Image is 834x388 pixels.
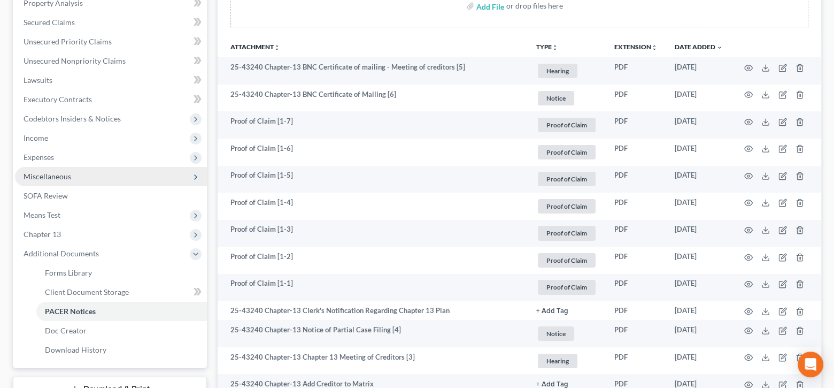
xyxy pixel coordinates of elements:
[24,191,68,200] span: SOFA Review
[36,321,207,340] a: Doc Creator
[538,253,596,268] span: Proof of Claim
[24,133,48,142] span: Income
[536,381,568,388] button: + Add Tag
[536,252,597,269] a: Proof of Claim
[606,57,666,85] td: PDF
[536,278,597,296] a: Proof of Claim
[666,139,731,166] td: [DATE]
[218,139,528,166] td: Proof of Claim [1-6]
[15,13,207,32] a: Secured Claims
[24,249,99,258] span: Additional Documents
[606,193,666,220] td: PDF
[24,56,126,65] span: Unsecured Nonpriority Claims
[538,91,574,105] span: Notice
[536,325,597,343] a: Notice
[675,43,723,51] a: Date Added expand_more
[45,287,129,296] span: Client Document Storage
[218,57,528,85] td: 25-43240 Chapter-13 BNC Certificate of mailing - Meeting of creditors [5]
[606,139,666,166] td: PDF
[45,307,96,316] span: PACER Notices
[24,37,112,46] span: Unsecured Priority Claims
[218,347,528,375] td: 25-43240 Chapter-13 Chapter 13 Meeting of Creditors [3]
[798,352,823,377] div: Open Intercom Messenger
[36,340,207,360] a: Download History
[15,51,207,71] a: Unsecured Nonpriority Claims
[15,90,207,109] a: Executory Contracts
[666,320,731,347] td: [DATE]
[651,44,658,51] i: unfold_more
[606,111,666,139] td: PDF
[538,145,596,159] span: Proof of Claim
[538,354,577,368] span: Hearing
[24,210,60,219] span: Means Test
[24,230,61,239] span: Chapter 13
[538,118,596,132] span: Proof of Claim
[24,18,75,27] span: Secured Claims
[45,268,92,277] span: Forms Library
[24,114,121,123] span: Codebtors Insiders & Notices
[538,226,596,240] span: Proof of Claim
[218,193,528,220] td: Proof of Claim [1-4]
[15,71,207,90] a: Lawsuits
[606,247,666,274] td: PDF
[666,193,731,220] td: [DATE]
[666,220,731,247] td: [DATE]
[536,308,568,315] button: + Add Tag
[606,85,666,112] td: PDF
[45,345,106,354] span: Download History
[538,64,577,78] span: Hearing
[45,326,87,335] span: Doc Creator
[606,347,666,375] td: PDF
[666,57,731,85] td: [DATE]
[536,116,597,134] a: Proof of Claim
[36,263,207,283] a: Forms Library
[218,85,528,112] td: 25-43240 Chapter-13 BNC Certificate of Mailing [6]
[666,301,731,320] td: [DATE]
[538,326,574,341] span: Notice
[614,43,658,51] a: Extensionunfold_more
[666,347,731,375] td: [DATE]
[666,111,731,139] td: [DATE]
[716,44,723,51] i: expand_more
[552,44,558,51] i: unfold_more
[274,44,280,51] i: unfold_more
[538,172,596,186] span: Proof of Claim
[218,301,528,320] td: 25-43240 Chapter-13 Clerk's Notification Regarding Chapter 13 Plan
[666,247,731,274] td: [DATE]
[24,75,52,85] span: Lawsuits
[606,166,666,193] td: PDF
[15,186,207,206] a: SOFA Review
[606,301,666,320] td: PDF
[536,224,597,242] a: Proof of Claim
[536,44,558,51] button: TYPEunfold_more
[218,247,528,274] td: Proof of Claim [1-2]
[218,320,528,347] td: 25-43240 Chapter-13 Notice of Partial Case Filing [4]
[536,306,597,316] a: + Add Tag
[218,166,528,193] td: Proof of Claim [1-5]
[536,352,597,370] a: Hearing
[24,172,71,181] span: Miscellaneous
[218,220,528,247] td: Proof of Claim [1-3]
[606,274,666,301] td: PDF
[506,1,563,11] div: or drop files here
[24,153,54,162] span: Expenses
[536,197,597,215] a: Proof of Claim
[538,280,596,294] span: Proof of Claim
[15,32,207,51] a: Unsecured Priority Claims
[218,274,528,301] td: Proof of Claim [1-1]
[218,111,528,139] td: Proof of Claim [1-7]
[536,143,597,161] a: Proof of Claim
[538,199,596,214] span: Proof of Claim
[606,320,666,347] td: PDF
[666,274,731,301] td: [DATE]
[230,43,280,51] a: Attachmentunfold_more
[536,89,597,107] a: Notice
[666,166,731,193] td: [DATE]
[36,283,207,302] a: Client Document Storage
[536,170,597,188] a: Proof of Claim
[666,85,731,112] td: [DATE]
[24,95,92,104] span: Executory Contracts
[536,62,597,80] a: Hearing
[606,220,666,247] td: PDF
[36,302,207,321] a: PACER Notices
